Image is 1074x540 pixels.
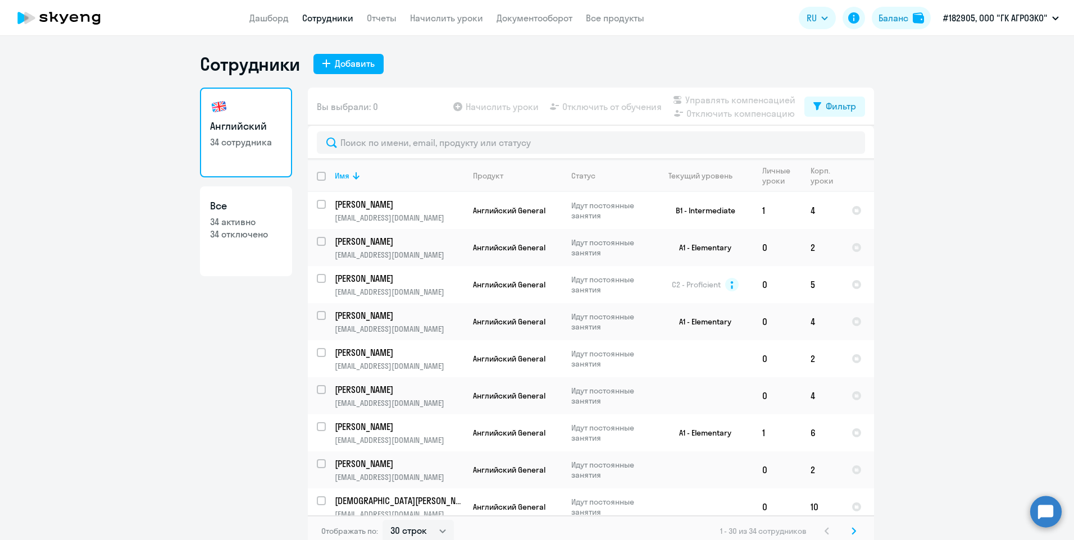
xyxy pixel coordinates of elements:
[200,53,300,75] h1: Сотрудники
[753,303,802,340] td: 0
[807,11,817,25] span: RU
[335,272,463,285] a: [PERSON_NAME]
[658,171,753,181] div: Текущий уровень
[367,12,397,24] a: Отчеты
[571,312,648,332] p: Идут постоянные занятия
[473,171,503,181] div: Продукт
[571,423,648,443] p: Идут постоянные занятия
[335,287,463,297] p: [EMAIL_ADDRESS][DOMAIN_NAME]
[497,12,572,24] a: Документооборот
[335,420,463,433] a: [PERSON_NAME]
[335,309,463,322] a: [PERSON_NAME]
[210,119,282,134] h3: Английский
[802,451,843,488] td: 2
[802,303,843,340] td: 4
[200,88,292,177] a: Английский34 сотрудника
[753,192,802,229] td: 1
[335,324,463,334] p: [EMAIL_ADDRESS][DOMAIN_NAME]
[802,488,843,525] td: 10
[649,229,753,266] td: A1 - Elementary
[943,11,1048,25] p: #182905, ООО "ГК АГРОЭКО"
[753,488,802,525] td: 0
[913,12,924,24] img: balance
[335,495,462,507] p: [DEMOGRAPHIC_DATA][PERSON_NAME]
[811,166,835,186] div: Корп. уроки
[335,346,463,359] a: [PERSON_NAME]
[335,272,462,285] p: [PERSON_NAME]
[335,198,463,210] a: [PERSON_NAME]
[335,435,463,445] p: [EMAIL_ADDRESS][DOMAIN_NAME]
[826,99,856,113] div: Фильтр
[249,12,289,24] a: Дашборд
[335,235,462,248] p: [PERSON_NAME]
[649,414,753,451] td: A1 - Elementary
[571,274,648,295] p: Идут постоянные занятия
[753,340,802,377] td: 0
[335,309,462,322] p: [PERSON_NAME]
[302,12,353,24] a: Сотрудники
[335,383,462,396] p: [PERSON_NAME]
[473,205,545,216] span: Английский General
[804,97,865,117] button: Фильтр
[879,11,908,25] div: Баланс
[762,166,794,186] div: Личные уроки
[335,346,462,359] p: [PERSON_NAME]
[571,171,595,181] div: Статус
[753,451,802,488] td: 0
[335,495,463,507] a: [DEMOGRAPHIC_DATA][PERSON_NAME]
[571,200,648,221] p: Идут постоянные занятия
[473,317,545,327] span: Английский General
[649,303,753,340] td: A1 - Elementary
[586,12,644,24] a: Все продукты
[317,131,865,154] input: Поиск по имени, email, продукту или статусу
[473,171,562,181] div: Продукт
[473,465,545,475] span: Английский General
[473,391,545,401] span: Английский General
[802,229,843,266] td: 2
[335,235,463,248] a: [PERSON_NAME]
[799,7,836,29] button: RU
[335,457,463,470] a: [PERSON_NAME]
[753,266,802,303] td: 0
[571,497,648,517] p: Идут постоянные занятия
[473,354,545,364] span: Английский General
[668,171,732,181] div: Текущий уровень
[938,4,1064,31] button: #182905, ООО "ГК АГРОЭКО"
[802,340,843,377] td: 2
[753,414,802,451] td: 1
[571,237,648,258] p: Идут постоянные занятия
[335,198,462,210] p: [PERSON_NAME]
[200,186,292,276] a: Все34 активно34 отключено
[473,502,545,512] span: Английский General
[473,242,545,253] span: Английский General
[335,171,349,181] div: Имя
[335,398,463,408] p: [EMAIL_ADDRESS][DOMAIN_NAME]
[210,98,228,116] img: english
[335,213,463,223] p: [EMAIL_ADDRESS][DOMAIN_NAME]
[753,377,802,414] td: 0
[571,460,648,480] p: Идут постоянные занятия
[321,526,378,536] span: Отображать по:
[753,229,802,266] td: 0
[802,192,843,229] td: 4
[335,361,463,371] p: [EMAIL_ADDRESS][DOMAIN_NAME]
[802,266,843,303] td: 5
[210,136,282,148] p: 34 сотрудника
[802,377,843,414] td: 4
[335,472,463,482] p: [EMAIL_ADDRESS][DOMAIN_NAME]
[335,250,463,260] p: [EMAIL_ADDRESS][DOMAIN_NAME]
[571,349,648,369] p: Идут постоянные занятия
[210,199,282,213] h3: Все
[720,526,807,536] span: 1 - 30 из 34 сотрудников
[335,171,463,181] div: Имя
[872,7,931,29] button: Балансbalance
[571,386,648,406] p: Идут постоянные занятия
[762,166,801,186] div: Личные уроки
[335,420,462,433] p: [PERSON_NAME]
[672,280,721,290] span: C2 - Proficient
[335,457,462,470] p: [PERSON_NAME]
[410,12,483,24] a: Начислить уроки
[210,216,282,228] p: 34 активно
[335,509,463,519] p: [EMAIL_ADDRESS][DOMAIN_NAME]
